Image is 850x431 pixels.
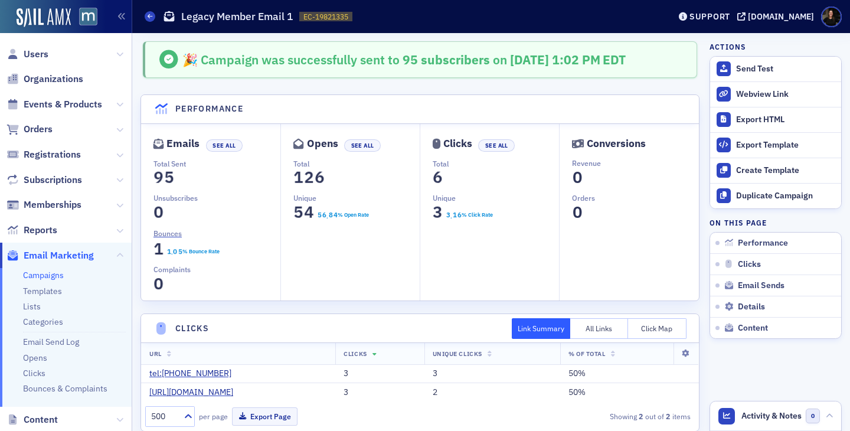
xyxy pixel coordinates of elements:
[738,238,788,249] span: Performance
[175,103,243,115] h4: Performance
[328,210,334,220] span: 8
[153,158,280,169] p: Total Sent
[23,316,63,327] a: Categories
[572,158,698,168] p: Revenue
[568,387,691,398] div: 50%
[321,210,327,220] span: 6
[161,167,177,188] span: 5
[568,350,605,358] span: % Of Total
[151,239,166,259] span: 1
[689,11,730,22] div: Support
[293,205,315,219] section: 54
[24,198,81,211] span: Memberships
[151,167,166,188] span: 9
[6,413,58,426] a: Content
[153,228,191,239] a: Bounces
[570,318,629,339] button: All Links
[24,174,82,187] span: Subscriptions
[736,89,835,100] div: Webview Link
[664,411,672,422] strong: 2
[462,211,493,219] div: % Click Rate
[400,51,490,68] span: 95 subscribers
[71,8,97,28] a: View Homepage
[317,211,338,219] section: 56.84
[290,202,306,223] span: 5
[6,73,83,86] a: Organizations
[153,192,280,203] p: Unsubscribes
[166,141,200,147] div: Emails
[181,9,293,24] h1: Legacy Member Email 1
[628,318,686,339] button: Click Map
[736,140,835,151] div: Export Template
[741,410,802,422] span: Activity & Notes
[517,411,691,422] div: Showing out of items
[171,249,173,257] span: .
[710,183,841,208] button: Duplicate Campaign
[206,139,243,152] button: See All
[572,192,698,203] p: Orders
[153,228,182,239] span: Bounces
[450,213,452,221] span: .
[344,139,381,152] button: See All
[445,210,451,220] span: 3
[23,286,62,296] a: Templates
[572,171,583,184] section: 0
[736,115,835,125] div: Export HTML
[456,210,462,220] span: 6
[293,171,325,184] section: 126
[23,301,41,312] a: Lists
[738,280,784,291] span: Email Sends
[24,98,102,111] span: Events & Products
[338,211,369,219] div: % Open Rate
[738,259,761,270] span: Clicks
[166,247,182,256] section: 1.05
[736,64,835,74] div: Send Test
[165,246,171,257] span: 1
[433,192,559,203] p: Unique
[430,167,446,188] span: 6
[6,48,48,61] a: Users
[23,368,45,378] a: Clicks
[24,413,58,426] span: Content
[570,202,586,223] span: 0
[153,264,280,275] p: Complaints
[738,302,765,312] span: Details
[344,368,416,379] div: 3
[433,368,552,379] div: 3
[24,148,81,161] span: Registrations
[307,141,338,147] div: Opens
[710,158,841,183] a: Create Template
[199,411,228,422] label: per page
[149,368,240,379] a: tel:[PHONE_NUMBER]
[6,148,81,161] a: Registrations
[24,48,48,61] span: Users
[23,270,64,280] a: Campaigns
[344,350,367,358] span: Clicks
[710,81,841,107] a: Webview Link
[510,51,552,68] span: [DATE]
[738,323,768,334] span: Content
[24,73,83,86] span: Organizations
[17,8,71,27] img: SailAMX
[821,6,842,27] span: Profile
[176,246,182,257] span: 5
[24,224,57,237] span: Reports
[737,12,818,21] button: [DOMAIN_NAME]
[332,210,338,220] span: 4
[710,132,841,158] a: Export Template
[149,387,242,398] a: [URL][DOMAIN_NAME]
[232,407,297,426] button: Export Page
[301,167,317,188] span: 2
[433,350,482,358] span: Unique Clicks
[570,167,586,188] span: 0
[552,51,600,68] span: 1:02 PM
[182,247,220,256] div: % Bounce Rate
[572,205,583,219] section: 0
[151,410,177,423] div: 500
[452,210,457,220] span: 1
[153,205,164,219] section: 0
[6,198,81,211] a: Memberships
[23,383,107,394] a: Bounces & Complaints
[153,277,164,290] section: 0
[637,411,645,422] strong: 2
